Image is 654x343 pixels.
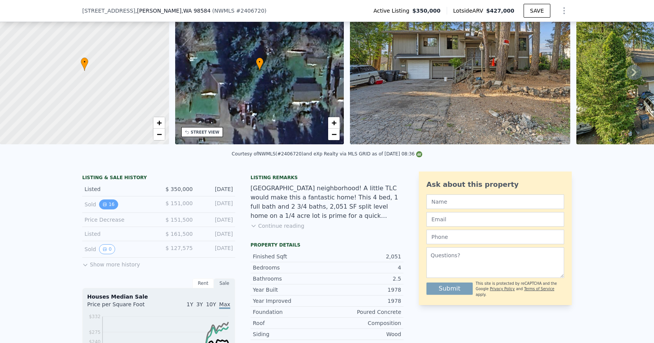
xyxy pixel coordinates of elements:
[476,281,564,297] div: This site is protected by reCAPTCHA and the Google and apply.
[256,57,264,71] div: •
[327,286,401,294] div: 1978
[89,314,101,319] tspan: $332
[253,286,327,294] div: Year Built
[85,185,153,193] div: Listed
[199,185,233,193] div: [DATE]
[253,308,327,316] div: Foundation
[556,3,572,18] button: Show Options
[426,179,564,190] div: Ask about this property
[490,287,515,291] a: Privacy Policy
[199,199,233,209] div: [DATE]
[426,194,564,209] input: Name
[426,212,564,227] input: Email
[373,7,412,15] span: Active Listing
[253,330,327,338] div: Siding
[253,319,327,327] div: Roof
[99,199,118,209] button: View historical data
[524,4,550,18] button: SAVE
[206,301,216,307] span: 10Y
[253,253,327,260] div: Finished Sqft
[166,245,193,251] span: $ 127,575
[156,129,161,139] span: −
[426,283,473,295] button: Submit
[199,216,233,224] div: [DATE]
[191,129,220,135] div: STREET VIEW
[212,7,267,15] div: ( )
[236,8,264,14] span: # 2406720
[328,117,340,129] a: Zoom in
[412,7,441,15] span: $350,000
[327,308,401,316] div: Poured Concrete
[87,293,230,301] div: Houses Median Sale
[327,297,401,305] div: 1978
[82,258,140,268] button: Show more history
[486,8,514,14] span: $427,000
[251,175,403,181] div: Listing remarks
[327,330,401,338] div: Wood
[328,129,340,140] a: Zoom out
[524,287,554,291] a: Terms of Service
[85,199,153,209] div: Sold
[85,216,153,224] div: Price Decrease
[82,7,135,15] span: [STREET_ADDRESS]
[199,230,233,238] div: [DATE]
[81,57,88,71] div: •
[153,117,165,129] a: Zoom in
[89,330,101,335] tspan: $275
[214,278,235,288] div: Sale
[253,275,327,283] div: Bathrooms
[327,275,401,283] div: 2.5
[187,301,193,307] span: 1Y
[256,59,264,65] span: •
[416,151,422,157] img: NWMLS Logo
[327,264,401,271] div: 4
[166,186,193,192] span: $ 350,000
[166,200,193,206] span: $ 151,000
[85,244,153,254] div: Sold
[251,222,304,230] button: Continue reading
[199,244,233,254] div: [DATE]
[426,230,564,244] input: Phone
[332,118,337,127] span: +
[251,242,403,248] div: Property details
[219,301,230,309] span: Max
[85,230,153,238] div: Listed
[166,231,193,237] span: $ 161,500
[156,118,161,127] span: +
[166,217,193,223] span: $ 151,500
[192,278,214,288] div: Rent
[253,264,327,271] div: Bedrooms
[196,301,203,307] span: 3Y
[327,253,401,260] div: 2,051
[182,8,211,14] span: , WA 98584
[82,175,235,182] div: LISTING & SALE HISTORY
[153,129,165,140] a: Zoom out
[232,151,422,157] div: Courtesy of NWMLS (#2406720) and eXp Realty via MLS GRID as of [DATE] 08:36
[135,7,211,15] span: , [PERSON_NAME]
[81,59,88,65] span: •
[99,244,115,254] button: View historical data
[327,319,401,327] div: Composition
[453,7,486,15] span: Lotside ARV
[332,129,337,139] span: −
[214,8,234,14] span: NWMLS
[87,301,159,313] div: Price per Square Foot
[251,184,403,220] div: [GEOGRAPHIC_DATA] neighborhood! A little TLC would make this a fantastic home! This 4 bed, 1 full...
[253,297,327,305] div: Year Improved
